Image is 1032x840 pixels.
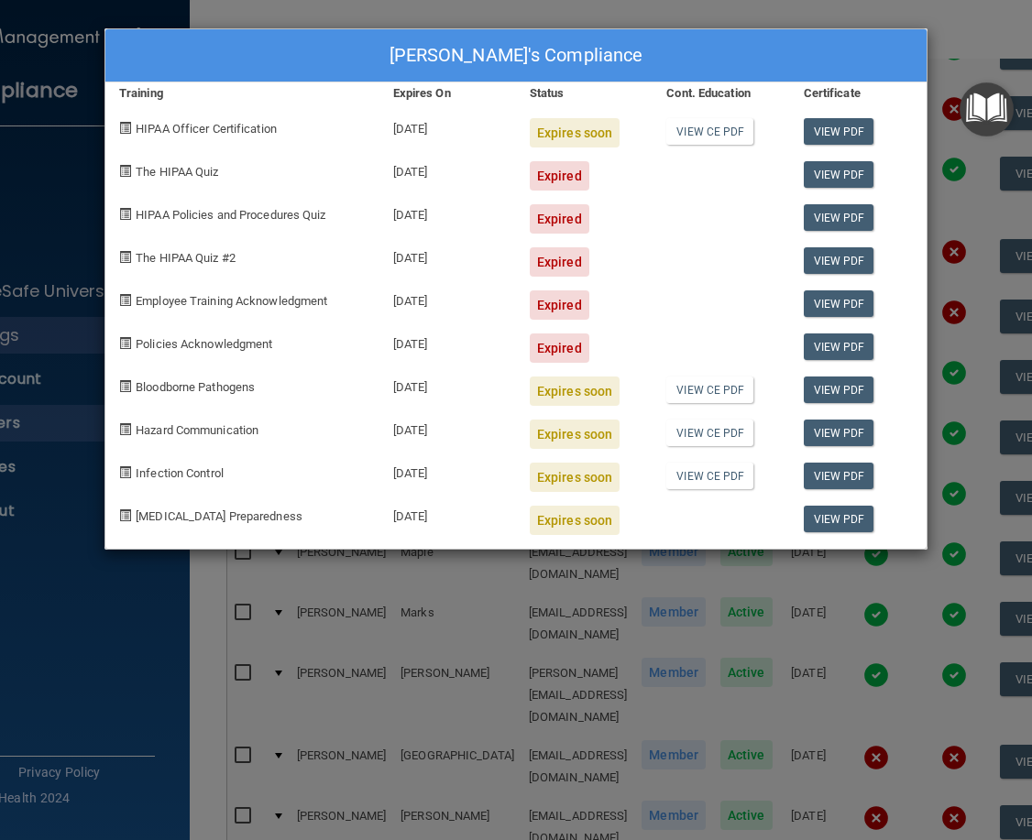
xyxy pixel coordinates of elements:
span: Policies Acknowledgment [136,337,272,351]
div: Cont. Education [653,82,789,104]
a: View CE PDF [666,118,753,145]
div: Status [516,82,653,104]
div: Expires soon [530,118,620,147]
div: Certificate [790,82,927,104]
a: View PDF [804,463,874,489]
span: Infection Control [136,466,224,480]
div: Expires On [379,82,516,104]
span: The HIPAA Quiz [136,165,218,179]
span: Hazard Communication [136,423,258,437]
a: View PDF [804,506,874,532]
div: [DATE] [379,191,516,234]
div: Expires soon [530,463,620,492]
a: View PDF [804,333,874,360]
a: View PDF [804,204,874,231]
span: Employee Training Acknowledgment [136,294,327,308]
button: Open Resource Center [960,82,1014,136]
div: Expired [530,290,589,320]
div: Expired [530,161,589,191]
span: HIPAA Officer Certification [136,122,277,136]
div: [DATE] [379,406,516,449]
div: Training [105,82,379,104]
a: View PDF [804,290,874,317]
div: Expires soon [530,506,620,535]
div: [DATE] [379,449,516,492]
div: [DATE] [379,104,516,147]
a: View PDF [804,161,874,188]
div: Expires soon [530,420,620,449]
span: The HIPAA Quiz #2 [136,251,236,265]
div: [DATE] [379,147,516,191]
a: View CE PDF [666,376,753,403]
a: View PDF [804,420,874,446]
div: Expired [530,247,589,277]
div: [DATE] [379,363,516,406]
span: Bloodborne Pathogens [136,380,255,394]
a: View PDF [804,247,874,274]
div: Expired [530,333,589,363]
div: Expired [530,204,589,234]
div: [DATE] [379,277,516,320]
div: Expires soon [530,376,620,406]
div: [DATE] [379,320,516,363]
a: View PDF [804,118,874,145]
div: [DATE] [379,492,516,535]
span: [MEDICAL_DATA] Preparedness [136,509,302,523]
a: View PDF [804,376,874,403]
a: View CE PDF [666,463,753,489]
div: [PERSON_NAME]'s Compliance [105,29,927,82]
div: [DATE] [379,234,516,277]
a: View CE PDF [666,420,753,446]
span: HIPAA Policies and Procedures Quiz [136,208,325,222]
